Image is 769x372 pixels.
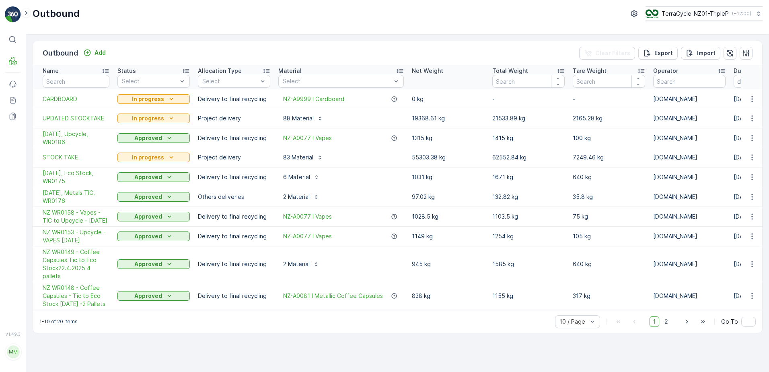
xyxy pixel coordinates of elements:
p: Material [278,67,301,75]
button: Add [80,48,109,58]
td: Delivery to final recycling [194,167,274,187]
a: NZ WR0149 - Coffee Capsules Tic to Eco Stock22.4.2025 4 pallets [43,248,109,280]
p: 105 kg [573,232,645,240]
span: 2 [661,316,672,327]
p: Select [122,77,177,85]
p: Status [117,67,136,75]
p: 6 Material [283,173,310,181]
p: 640 kg [573,173,645,181]
td: Delivery to final recycling [194,226,274,246]
p: Due Date [734,67,760,75]
button: Export [638,47,678,60]
p: 100 kg [573,134,645,142]
p: 317 kg [573,292,645,300]
p: 1671 kg [492,173,565,181]
p: 640 kg [573,260,645,268]
p: 75 kg [573,213,645,221]
span: [DATE], Eco Stock, WR0175 [43,169,109,185]
td: Delivery to final recycling [194,207,274,226]
p: 2 Material [283,260,310,268]
a: STOCK TAKE [43,153,109,161]
div: MM [7,345,20,358]
button: In progress [117,114,190,123]
p: 62552.84 kg [492,153,565,161]
button: Approved [117,212,190,221]
p: 2165.28 kg [573,114,645,122]
span: v 1.49.3 [5,332,21,337]
button: In progress [117,153,190,162]
td: Delivery to final recycling [194,128,274,148]
span: [DATE], Metals TIC, WR0176 [43,189,109,205]
button: In progress [117,94,190,104]
a: NZ-A0077 I Vapes [283,232,332,240]
p: 83 Material [283,153,313,161]
p: 1149 kg [412,232,484,240]
p: Approved [134,213,162,221]
span: [DATE], Upcycle, WR0186 [43,130,109,146]
td: [DOMAIN_NAME] [649,226,730,246]
p: 1103.5 kg [492,213,565,221]
button: Approved [117,192,190,202]
p: 132.82 kg [492,193,565,201]
p: Tare Weight [573,67,607,75]
td: Project delivery [194,109,274,128]
span: NZ WR0148 - Coffee Capsules - Tic to Eco Stock [DATE] -2 Pallets [43,284,109,308]
p: In progress [132,95,164,103]
p: Net Weight [412,67,443,75]
td: [DOMAIN_NAME] [649,89,730,109]
td: Delivery to final recycling [194,282,274,310]
span: Go To [721,318,738,326]
a: UPDATED STOCKTAKE [43,114,109,122]
td: [DOMAIN_NAME] [649,109,730,128]
p: 1585 kg [492,260,565,268]
button: 83 Material [278,151,328,164]
p: 945 kg [412,260,484,268]
td: [DOMAIN_NAME] [649,246,730,282]
a: 30/05/2025, Eco Stock, WR0175 [43,169,109,185]
p: Approved [134,232,162,240]
td: [DOMAIN_NAME] [649,128,730,148]
a: NZ-A0081 I Metallic Coffee Capsules [283,292,383,300]
a: 13/05/2025, Metals TIC, WR0176 [43,189,109,205]
p: 1254 kg [492,232,565,240]
p: 838 kg [412,292,484,300]
td: Project delivery [194,148,274,167]
button: 88 Material [278,112,328,125]
p: 35.8 kg [573,193,645,201]
td: [DOMAIN_NAME] [649,148,730,167]
a: NZ-A0077 I Vapes [283,134,332,142]
p: 1028.5 kg [412,213,484,221]
p: Outbound [33,7,80,20]
td: [DOMAIN_NAME] [649,167,730,187]
p: Select [202,77,258,85]
button: 2 Material [278,190,324,203]
button: TerraCycle-NZ01-TripleP(+12:00) [646,6,763,21]
input: Search [573,75,645,88]
p: Name [43,67,59,75]
p: 1031 kg [412,173,484,181]
a: NZ-A9999 I Cardboard [283,95,344,103]
span: CARDBOARD [43,95,109,103]
td: [DOMAIN_NAME] [649,282,730,310]
p: 19368.61 kg [412,114,484,122]
a: NZ-A0077 I Vapes [283,213,332,221]
p: ( +12:00 ) [732,10,751,17]
button: 6 Material [278,171,325,184]
p: In progress [132,114,164,122]
button: Approved [117,172,190,182]
a: 11/7/2025, Upcycle, WR0186 [43,130,109,146]
button: Approved [117,291,190,301]
p: Outbound [43,48,78,59]
p: TerraCycle-NZ01-TripleP [662,10,729,18]
p: 1155 kg [492,292,565,300]
p: Clear Filters [595,49,630,57]
a: NZ WR0158 - Vapes - TIC to Upcycle - 9 5 2025 [43,209,109,225]
p: Total Weight [492,67,528,75]
p: In progress [132,153,164,161]
p: Import [697,49,716,57]
p: Add [95,49,106,57]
